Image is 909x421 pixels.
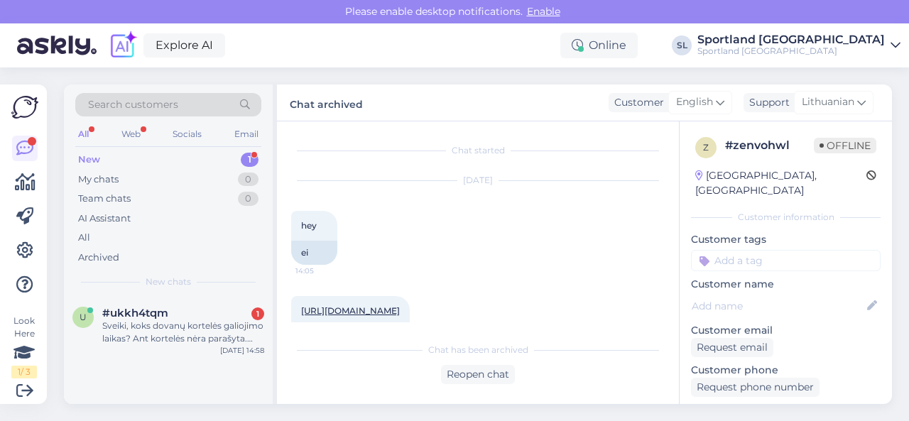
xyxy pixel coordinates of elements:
[691,363,881,378] p: Customer phone
[691,211,881,224] div: Customer information
[725,137,814,154] div: # zenvohwl
[692,298,864,314] input: Add name
[102,319,264,345] div: Sveiki, koks dovanų kortelės galiojimo laikas? Ant kortelės nėra parašyta. [GEOGRAPHIC_DATA]
[609,95,664,110] div: Customer
[523,5,565,18] span: Enable
[78,212,131,226] div: AI Assistant
[691,232,881,247] p: Customer tags
[143,33,225,58] a: Explore AI
[695,168,866,198] div: [GEOGRAPHIC_DATA], [GEOGRAPHIC_DATA]
[697,34,885,45] div: Sportland [GEOGRAPHIC_DATA]
[232,125,261,143] div: Email
[75,125,92,143] div: All
[691,403,881,417] p: Visited pages
[691,338,773,357] div: Request email
[78,231,90,245] div: All
[11,96,38,119] img: Askly Logo
[80,312,87,322] span: u
[744,95,790,110] div: Support
[697,45,885,57] div: Sportland [GEOGRAPHIC_DATA]
[291,144,665,157] div: Chat started
[78,173,119,187] div: My chats
[691,250,881,271] input: Add a tag
[251,307,264,320] div: 1
[78,153,100,167] div: New
[291,174,665,187] div: [DATE]
[560,33,638,58] div: Online
[102,307,168,319] span: #ukkh4tqm
[676,94,713,110] span: English
[78,251,119,265] div: Archived
[301,305,400,316] a: [URL][DOMAIN_NAME]
[428,344,528,356] span: Chat has been archived
[703,142,709,153] span: z
[220,345,264,356] div: [DATE] 14:58
[11,315,37,378] div: Look Here
[691,323,881,338] p: Customer email
[802,94,854,110] span: Lithuanian
[295,266,349,276] span: 14:05
[290,93,363,112] label: Chat archived
[814,138,876,153] span: Offline
[441,365,515,384] div: Reopen chat
[146,275,191,288] span: New chats
[291,241,337,265] div: ei
[170,125,205,143] div: Socials
[11,366,37,378] div: 1 / 3
[691,277,881,292] p: Customer name
[301,220,317,231] span: hey
[238,173,258,187] div: 0
[238,192,258,206] div: 0
[241,153,258,167] div: 1
[691,378,820,397] div: Request phone number
[672,35,692,55] div: SL
[119,125,143,143] div: Web
[88,97,178,112] span: Search customers
[108,31,138,60] img: explore-ai
[697,34,900,57] a: Sportland [GEOGRAPHIC_DATA]Sportland [GEOGRAPHIC_DATA]
[78,192,131,206] div: Team chats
